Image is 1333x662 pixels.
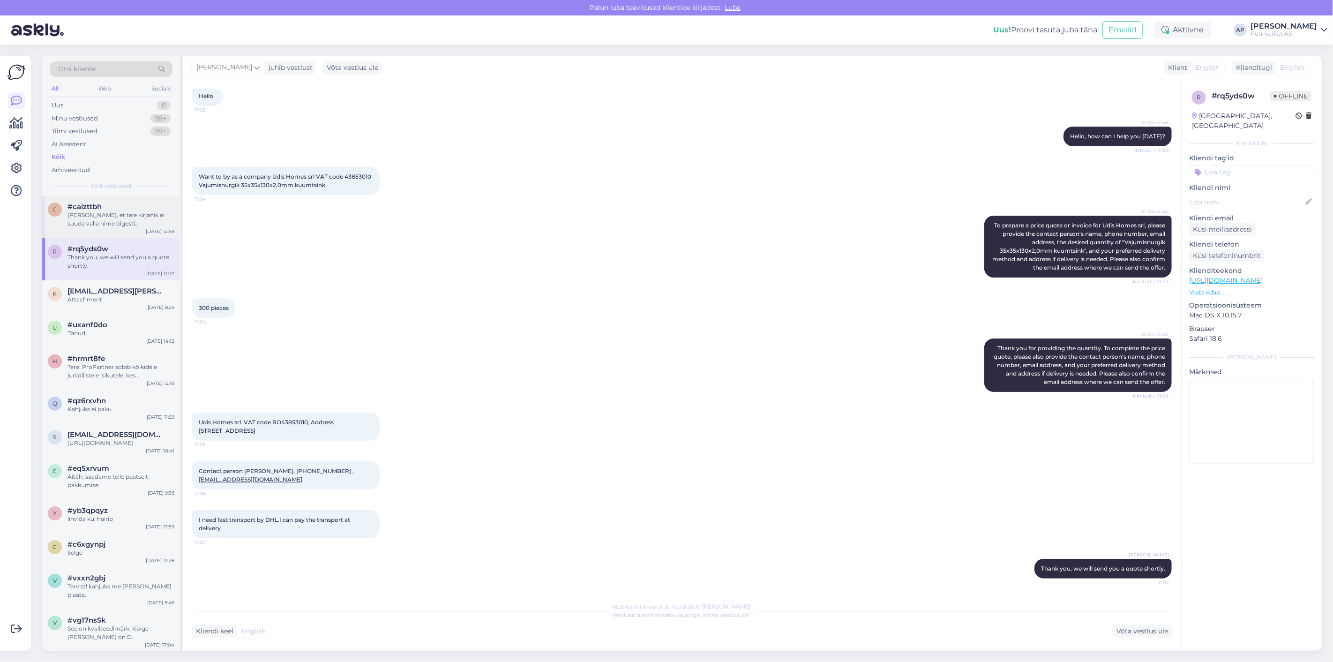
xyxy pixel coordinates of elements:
div: Arhiveeritud [52,165,90,175]
span: s [53,434,57,441]
div: Tere! ProPartner sobib kõikidele juriidilistele isikutele, kes Puumarketist ostavad. Liikmed saav... [67,363,174,380]
span: c [53,543,57,550]
div: [PERSON_NAME] [1251,23,1317,30]
p: Brauser [1189,324,1314,334]
div: Küsi telefoninumbrit [1189,249,1265,262]
span: Contact person [PERSON_NAME], [PHONE_NUMBER] , [199,467,354,483]
div: [DATE] 10:41 [146,447,174,454]
span: #hrmrt8fe [67,354,105,363]
div: [PERSON_NAME], et teie kirjanik ei suuda valla nime õigesti [PERSON_NAME], muudab. [67,211,174,228]
div: Socials [150,83,172,95]
span: Nähtud ✓ 11:04 [1133,278,1169,285]
span: AI Assistent [1134,331,1169,338]
span: #vg17ns5k [67,616,106,624]
span: AI Assistent [1134,208,1169,215]
div: 99+ [150,114,171,123]
div: [DATE] 17:04 [145,641,174,648]
div: [DATE] 13:26 [146,557,174,564]
span: Offline [1270,91,1311,101]
span: c [53,206,57,213]
div: Kõik [52,152,65,162]
span: r [53,248,57,255]
span: Thank you, we will send you a quote shortly. [1041,565,1165,572]
p: Safari 18.6 [1189,334,1314,344]
div: [DATE] 12:19 [147,380,174,387]
div: AP [1234,23,1247,37]
span: Hello, how can I help you [DATE]? [1070,133,1165,140]
div: Kliendi info [1189,139,1314,148]
div: [DATE] 13:59 [146,523,174,530]
input: Lisa tag [1189,165,1314,179]
span: r [1197,94,1201,101]
a: [PERSON_NAME]Puumarket AS [1251,23,1327,38]
span: #caizttbh [67,203,102,211]
span: Nähtud ✓ 11:04 [1133,392,1169,399]
span: 11:04 [195,318,230,325]
div: juhib vestlust [265,63,313,73]
div: Proovi tasuta juba täna: [993,24,1099,36]
span: 11:07 [1134,579,1169,586]
span: u [52,324,57,331]
p: Kliendi tag'id [1189,153,1314,163]
div: All [50,83,60,95]
div: Klient [1164,63,1187,73]
div: Aktiivne [1154,22,1211,38]
span: I need fast transport by DHL.I can pay the transport at delivery [199,516,352,532]
div: [DATE] 8:46 [147,599,174,606]
span: 11:06 [195,490,230,497]
div: Aitäh, saadame teile peatselt pakkumise. [67,473,174,489]
span: #eq5xrvum [67,464,109,473]
div: [DATE] 12:59 [146,228,174,235]
span: Luba [722,3,743,12]
div: [DATE] 9:38 [148,489,174,496]
span: #uxanf0do [67,321,107,329]
div: Uus [52,101,63,110]
b: Uus! [993,25,1011,34]
span: #rq5yds0w [67,245,108,253]
div: [DATE] 8:25 [148,304,174,311]
span: Thank you for providing the quantity. To complete the price quote, please also provide the contac... [994,345,1167,385]
span: #vxxn2gbj [67,574,105,582]
span: Vestluse ülevõtmiseks vajutage [613,611,752,618]
div: Võta vestlus üle [1113,625,1172,638]
div: [PERSON_NAME] [1189,353,1314,361]
img: Askly Logo [7,63,25,81]
div: Web [97,83,113,95]
p: Vaata edasi ... [1189,288,1314,297]
span: AI Assistent [1134,119,1169,126]
span: 300 pieces [199,304,229,311]
div: # rq5yds0w [1212,90,1270,102]
span: y [53,510,57,517]
div: Puumarket AS [1251,30,1317,38]
div: Tiimi vestlused [52,127,97,136]
span: #c6xgynpj [67,540,105,549]
span: Kõik vestlused [91,182,132,190]
div: Klienditugi [1232,63,1272,73]
span: [PERSON_NAME] [1129,551,1169,558]
span: English [1280,63,1304,73]
p: Mac OS X 10.15.7 [1189,310,1314,320]
div: Minu vestlused [52,114,98,123]
div: 0 [157,101,171,110]
div: Thank you, we will send you a quote shortly. [67,253,174,270]
span: h [52,358,57,365]
span: Udis Homes srl ,VAT code RO43853010, Address [STREET_ADDRESS] [199,419,335,434]
div: Tänud [67,329,174,338]
p: Klienditeekond [1189,266,1314,276]
div: Kahjuks ei paku. [67,405,174,414]
span: [PERSON_NAME] [196,62,252,73]
input: Lisa nimi [1190,197,1303,207]
span: Want to by as a company Udis Homes srl VAT code 43853010 Vajumisnurgik 35x35x130x2,0mm kuumtsink [199,173,373,188]
a: [EMAIL_ADDRESS][DOMAIN_NAME] [199,476,302,483]
div: [URL][DOMAIN_NAME] [67,439,174,447]
div: Attachment [67,295,174,304]
div: [DATE] 11:29 [147,414,174,421]
span: v [53,619,57,626]
span: 11:05 [195,441,230,448]
span: To prepare a price quote or invoice for Udis Homes srl, please provide the contact person's name,... [992,222,1167,271]
span: English [241,626,266,636]
span: q [52,400,57,407]
p: Märkmed [1189,367,1314,377]
span: 11:04 [195,196,230,203]
span: 11:07 [195,539,230,546]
